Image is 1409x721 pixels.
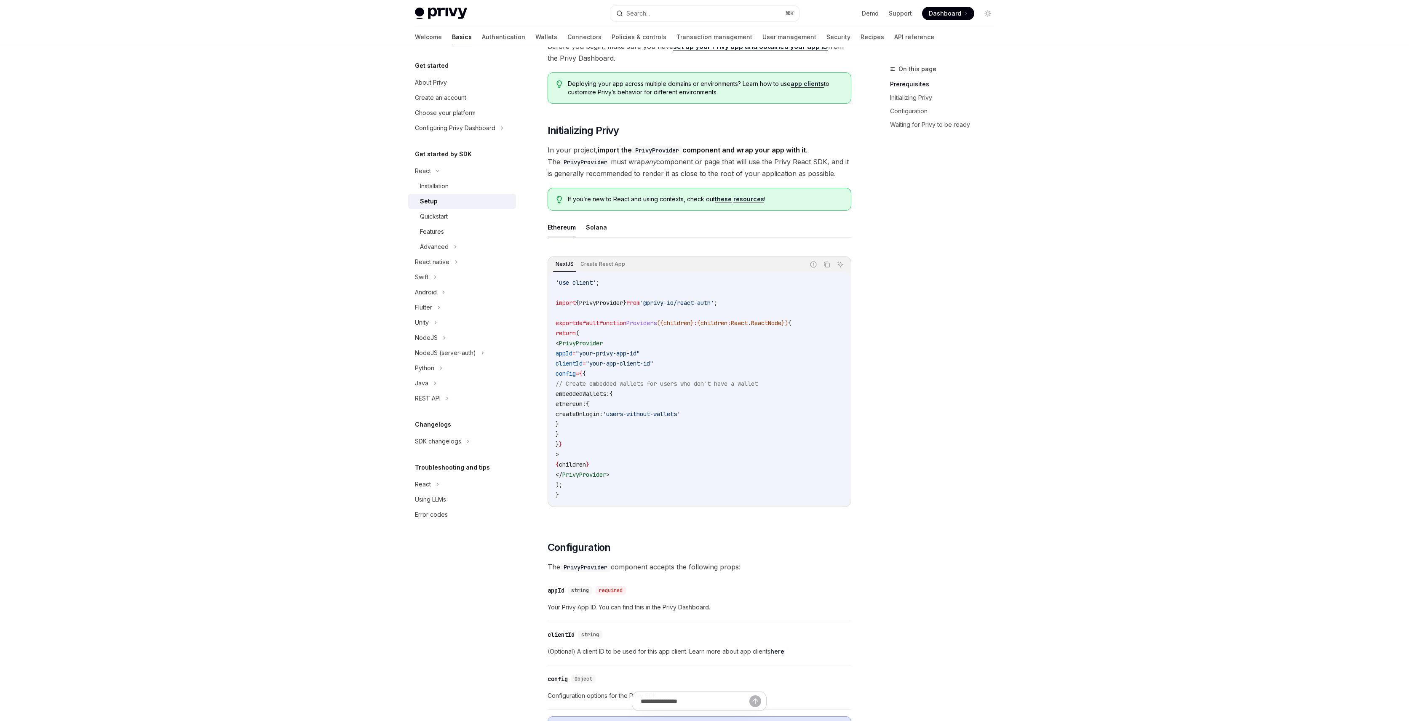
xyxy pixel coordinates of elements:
[408,105,516,120] a: Choose your platform
[415,510,448,520] div: Error codes
[548,675,568,683] div: config
[556,80,562,88] svg: Tip
[420,196,438,206] div: Setup
[623,299,626,307] span: }
[731,319,748,327] span: React
[657,319,663,327] span: ({
[576,370,579,377] span: =
[579,299,623,307] span: PrivyProvider
[862,9,879,18] a: Demo
[581,631,599,638] span: string
[556,370,576,377] span: config
[415,393,441,403] div: REST API
[559,461,586,468] span: children
[568,80,842,96] span: Deploying your app across multiple domains or environments? Learn how to use to customize Privy’s...
[556,350,572,357] span: appId
[586,400,589,408] span: {
[663,319,690,327] span: children
[610,390,613,398] span: {
[415,479,431,489] div: React
[408,90,516,105] a: Create an account
[626,299,640,307] span: from
[556,329,576,337] span: return
[929,9,961,18] span: Dashboard
[586,217,607,237] button: Solana
[556,299,576,307] span: import
[981,7,995,20] button: Toggle dark mode
[645,158,656,166] em: any
[415,436,461,446] div: SDK changelogs
[808,259,819,270] button: Report incorrect code
[762,27,816,47] a: User management
[748,319,751,327] span: .
[408,224,516,239] a: Features
[890,77,1001,91] a: Prerequisites
[596,279,599,286] span: ;
[714,299,717,307] span: ;
[586,360,653,367] span: "your-app-client-id"
[826,27,850,47] a: Security
[535,27,557,47] a: Wallets
[548,40,851,64] span: Before you begin, make sure you have from the Privy Dashboard.
[890,104,1001,118] a: Configuration
[556,461,559,468] span: {
[690,319,694,327] span: }
[482,27,525,47] a: Authentication
[415,272,428,282] div: Swift
[415,8,467,19] img: light logo
[572,350,576,357] span: =
[415,61,449,71] h5: Get started
[603,410,680,418] span: 'users-without-wallets'
[420,181,449,191] div: Installation
[556,430,559,438] span: }
[556,360,583,367] span: clientId
[626,319,657,327] span: Providers
[452,27,472,47] a: Basics
[560,563,611,572] code: PrivyProvider
[861,27,884,47] a: Recipes
[586,461,589,468] span: }
[556,420,559,428] span: }
[626,8,650,19] div: Search...
[785,10,794,17] span: ⌘ K
[415,348,476,358] div: NodeJS (server-auth)
[576,299,579,307] span: {
[415,302,432,312] div: Flutter
[415,419,451,430] h5: Changelogs
[781,319,788,327] span: })
[598,146,806,154] strong: import the component and wrap your app with it
[415,287,437,297] div: Android
[408,492,516,507] a: Using LLMs
[559,339,603,347] span: PrivyProvider
[415,166,431,176] div: React
[556,380,758,387] span: // Create embedded wallets for users who don't have a wallet
[788,319,791,327] span: {
[408,209,516,224] a: Quickstart
[676,27,752,47] a: Transaction management
[415,462,490,473] h5: Troubleshooting and tips
[556,471,562,478] span: </
[733,195,764,203] a: resources
[556,196,562,203] svg: Tip
[548,217,576,237] button: Ethereum
[562,471,606,478] span: PrivyProvider
[749,695,761,707] button: Send message
[556,279,596,286] span: 'use client'
[408,179,516,194] a: Installation
[700,319,727,327] span: children
[571,587,589,594] span: string
[770,648,784,655] a: here
[548,602,851,612] span: Your Privy App ID. You can find this in the Privy Dashboard.
[567,27,602,47] a: Connectors
[556,410,603,418] span: createOnLogin:
[922,7,974,20] a: Dashboard
[583,360,586,367] span: =
[548,561,851,573] span: The component accepts the following props:
[576,350,640,357] span: "your-privy-app-id"
[415,27,442,47] a: Welcome
[596,586,626,595] div: required
[420,211,448,222] div: Quickstart
[894,27,934,47] a: API reference
[548,646,851,657] span: (Optional) A client ID to be used for this app client. Learn more about app clients .
[576,329,579,337] span: (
